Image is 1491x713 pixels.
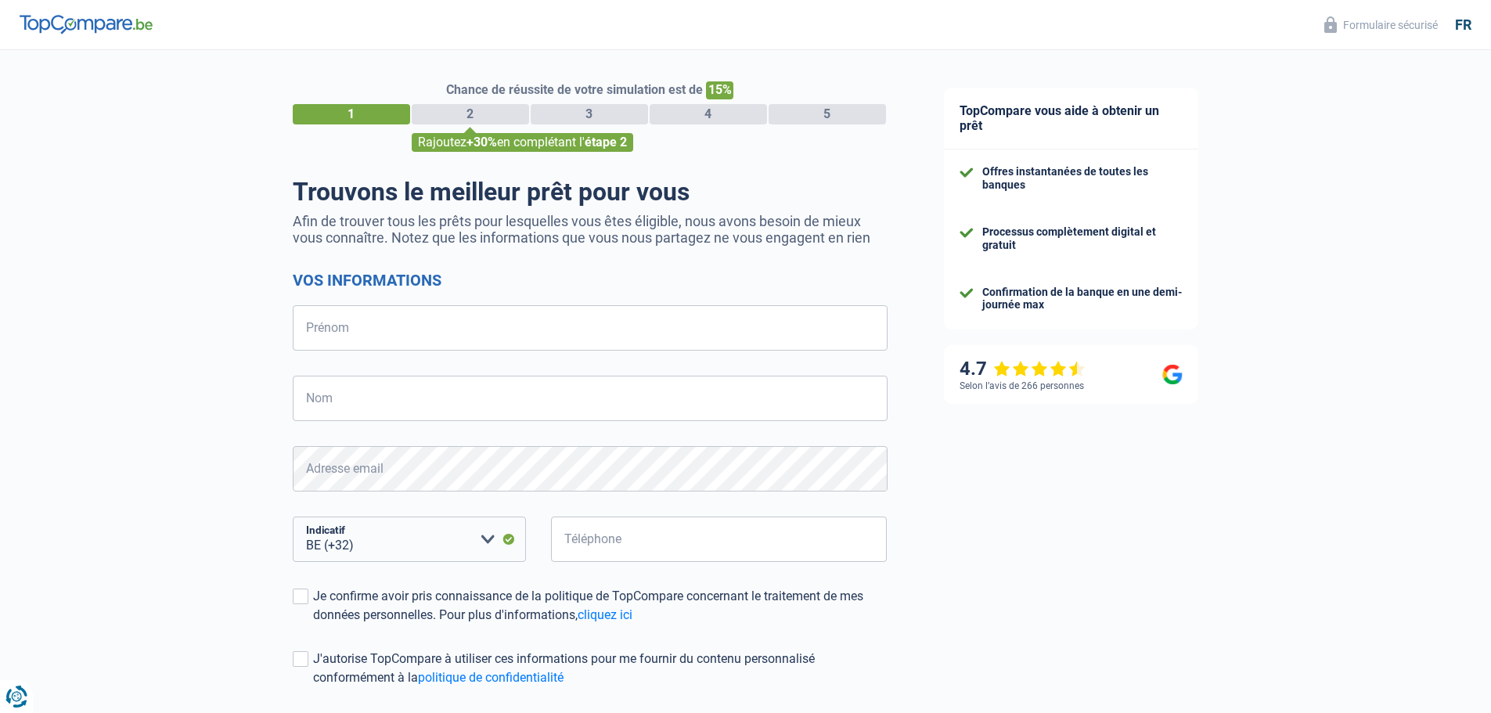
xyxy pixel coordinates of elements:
input: 401020304 [551,517,888,562]
div: 5 [769,104,886,124]
div: Selon l’avis de 266 personnes [960,380,1084,391]
div: fr [1455,16,1471,34]
div: 1 [293,104,410,124]
div: Offres instantanées de toutes les banques [982,165,1183,192]
a: cliquez ici [578,607,632,622]
span: 15% [706,81,733,99]
div: 2 [412,104,529,124]
span: Chance de réussite de votre simulation est de [446,82,703,97]
h2: Vos informations [293,271,888,290]
span: étape 2 [585,135,627,149]
div: TopCompare vous aide à obtenir un prêt [944,88,1198,149]
div: J'autorise TopCompare à utiliser ces informations pour me fournir du contenu personnalisé conform... [313,650,888,687]
div: Je confirme avoir pris connaissance de la politique de TopCompare concernant le traitement de mes... [313,587,888,625]
div: Processus complètement digital et gratuit [982,225,1183,252]
div: 3 [531,104,648,124]
span: +30% [466,135,497,149]
button: Formulaire sécurisé [1315,12,1447,38]
a: politique de confidentialité [418,670,564,685]
div: 4 [650,104,767,124]
div: Rajoutez en complétant l' [412,133,633,152]
div: Confirmation de la banque en une demi-journée max [982,286,1183,312]
h1: Trouvons le meilleur prêt pour vous [293,177,888,207]
img: TopCompare Logo [20,15,153,34]
p: Afin de trouver tous les prêts pour lesquelles vous êtes éligible, nous avons besoin de mieux vou... [293,213,888,246]
div: 4.7 [960,358,1086,380]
